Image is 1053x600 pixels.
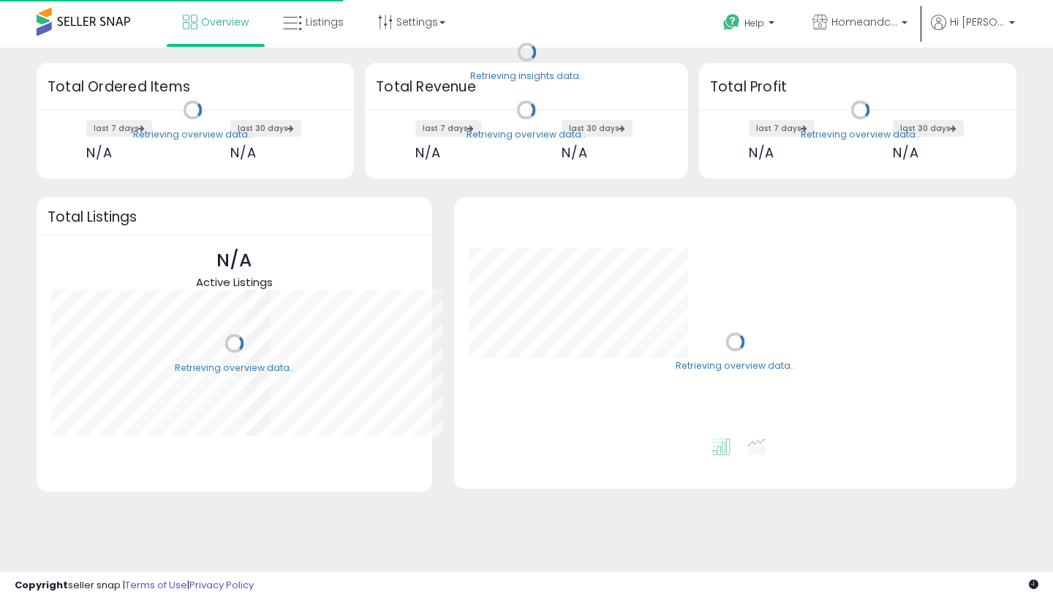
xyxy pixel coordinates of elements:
[744,17,764,29] span: Help
[467,128,586,141] div: Retrieving overview data..
[189,578,254,592] a: Privacy Policy
[722,13,741,31] i: Get Help
[201,15,249,29] span: Overview
[133,128,252,141] div: Retrieving overview data..
[306,15,344,29] span: Listings
[931,15,1015,48] a: Hi [PERSON_NAME]
[676,360,795,373] div: Retrieving overview data..
[712,2,789,48] a: Help
[125,578,187,592] a: Terms of Use
[831,15,897,29] span: Homeandcountryusa
[801,128,920,141] div: Retrieving overview data..
[950,15,1005,29] span: Hi [PERSON_NAME]
[175,361,294,375] div: Retrieving overview data..
[15,579,254,593] div: seller snap | |
[15,578,68,592] strong: Copyright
